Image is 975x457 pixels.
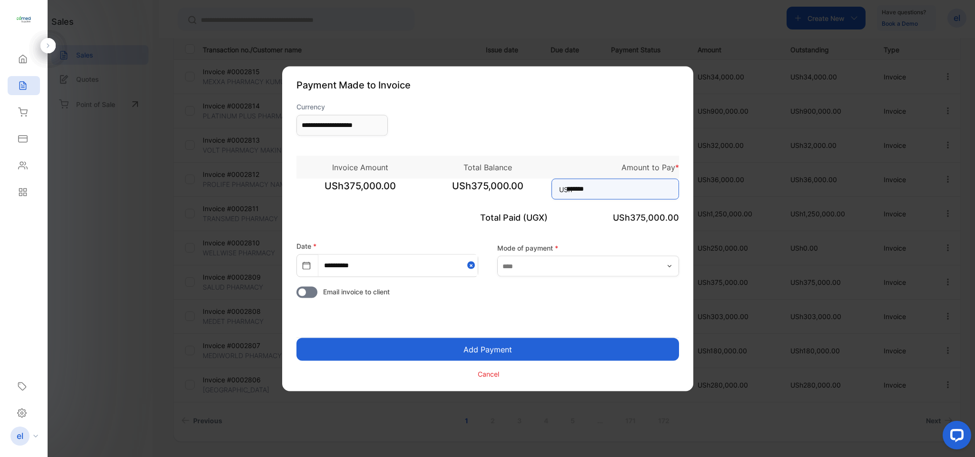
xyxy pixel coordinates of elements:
[296,161,424,173] p: Invoice Amount
[424,211,552,224] p: Total Paid (UGX)
[17,430,23,442] p: el
[467,254,478,276] button: Close
[296,178,424,202] span: USh375,000.00
[935,417,975,457] iframe: LiveChat chat widget
[478,369,499,379] p: Cancel
[296,242,316,250] label: Date
[552,161,679,173] p: Amount to Pay
[296,78,679,92] p: Payment Made to Invoice
[559,184,572,194] span: USh
[424,161,552,173] p: Total Balance
[323,286,390,296] span: Email invoice to client
[497,243,679,253] label: Mode of payment
[296,101,388,111] label: Currency
[424,178,552,202] span: USh375,000.00
[613,212,679,222] span: USh375,000.00
[296,338,679,360] button: Add Payment
[17,12,31,27] img: logo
